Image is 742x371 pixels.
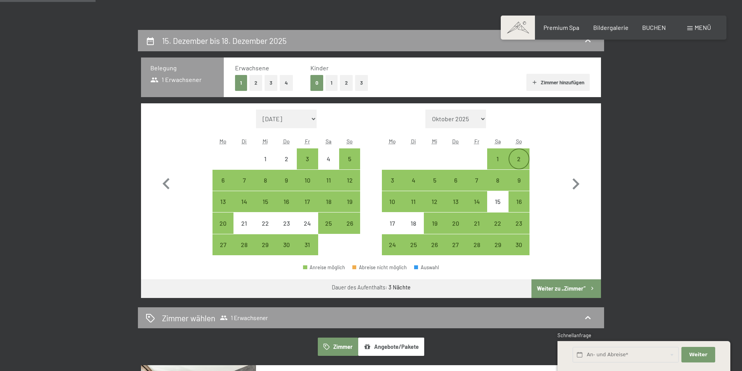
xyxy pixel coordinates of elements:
div: 7 [467,177,486,197]
div: Fri Oct 31 2025 [297,234,318,255]
div: Thu Nov 06 2025 [445,170,466,191]
div: Mon Nov 24 2025 [382,234,403,255]
div: Anreise nicht möglich [255,212,276,233]
span: 1 Erwachsener [150,75,202,84]
div: Sun Nov 02 2025 [509,148,530,169]
div: Anreise möglich [445,191,466,212]
div: Anreise möglich [509,234,530,255]
div: Tue Nov 04 2025 [403,170,424,191]
div: Anreise möglich [509,212,530,233]
div: Anreise nicht möglich [255,148,276,169]
div: Anreise möglich [403,170,424,191]
button: 4 [280,75,293,91]
button: 0 [310,75,323,91]
button: Weiter [681,347,715,363]
span: Menü [695,24,711,31]
div: Anreise möglich [509,148,530,169]
div: Anreise möglich [403,234,424,255]
div: Anreise möglich [297,170,318,191]
div: 11 [319,177,338,197]
h3: Belegung [150,64,214,72]
div: 8 [488,177,507,197]
button: 2 [249,75,262,91]
span: Kinder [310,64,329,71]
div: Thu Oct 16 2025 [276,191,297,212]
abbr: Dienstag [242,138,247,145]
div: Anreise möglich [233,191,254,212]
div: Fri Oct 10 2025 [297,170,318,191]
div: Anreise möglich [297,234,318,255]
div: Anreise möglich [509,191,530,212]
abbr: Samstag [495,138,501,145]
div: Sun Oct 19 2025 [339,191,360,212]
div: Mon Oct 13 2025 [212,191,233,212]
div: Wed Oct 01 2025 [255,148,276,169]
div: Anreise nicht möglich [487,191,508,212]
div: Anreise möglich [276,234,297,255]
div: 10 [383,199,402,218]
div: Sat Nov 22 2025 [487,212,508,233]
div: Tue Oct 28 2025 [233,234,254,255]
button: 3 [265,75,277,91]
div: Anreise möglich [382,191,403,212]
div: Anreise nicht möglich [276,212,297,233]
div: 20 [446,220,465,240]
div: Sun Nov 09 2025 [509,170,530,191]
div: 11 [404,199,423,218]
div: 21 [234,220,254,240]
div: 6 [213,177,233,197]
div: Anreise möglich [276,191,297,212]
div: Anreise möglich [509,170,530,191]
div: 19 [425,220,444,240]
div: Anreise möglich [255,170,276,191]
div: Sat Oct 11 2025 [318,170,339,191]
button: Nächster Monat [564,110,587,256]
div: 1 [256,156,275,175]
div: 16 [277,199,296,218]
div: Anreise möglich [297,191,318,212]
div: Mon Nov 03 2025 [382,170,403,191]
div: Anreise möglich [445,212,466,233]
div: Fri Oct 03 2025 [297,148,318,169]
div: 1 [488,156,507,175]
div: Sun Oct 05 2025 [339,148,360,169]
div: Sun Oct 12 2025 [339,170,360,191]
div: Anreise möglich [303,265,345,270]
div: Anreise nicht möglich [233,212,254,233]
div: Mon Oct 06 2025 [212,170,233,191]
div: Tue Nov 11 2025 [403,191,424,212]
div: 13 [213,199,233,218]
div: Wed Nov 26 2025 [424,234,445,255]
button: 3 [355,75,368,91]
abbr: Mittwoch [432,138,437,145]
div: 31 [298,242,317,261]
div: Anreise möglich [318,212,339,233]
div: Sun Nov 16 2025 [509,191,530,212]
div: Anreise möglich [424,212,445,233]
div: Anreise möglich [233,234,254,255]
div: Anreise möglich [487,212,508,233]
div: Fri Nov 14 2025 [466,191,487,212]
div: Anreise möglich [487,234,508,255]
a: Bildergalerie [593,24,629,31]
div: Thu Oct 02 2025 [276,148,297,169]
div: Anreise möglich [382,170,403,191]
div: 10 [298,177,317,197]
b: 3 Nächte [388,284,411,291]
abbr: Donnerstag [452,138,459,145]
div: Anreise möglich [487,170,508,191]
div: Sat Nov 01 2025 [487,148,508,169]
div: 23 [277,220,296,240]
div: 9 [277,177,296,197]
div: Anreise möglich [466,170,487,191]
div: 12 [425,199,444,218]
div: 24 [383,242,402,261]
div: Wed Nov 12 2025 [424,191,445,212]
div: 27 [213,242,233,261]
div: Sat Nov 15 2025 [487,191,508,212]
div: Anreise möglich [466,191,487,212]
div: 26 [340,220,359,240]
span: Erwachsene [235,64,269,71]
div: 3 [383,177,402,197]
div: 22 [256,220,275,240]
